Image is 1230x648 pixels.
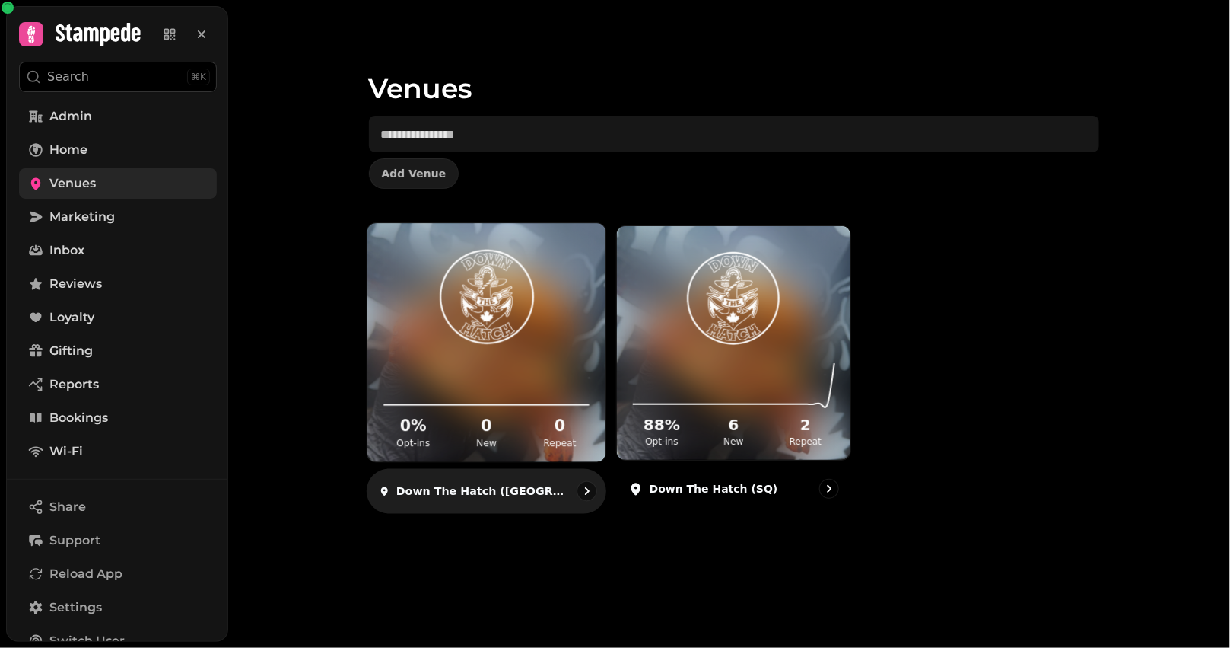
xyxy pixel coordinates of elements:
[49,375,99,394] span: Reports
[19,559,217,589] button: Reload App
[19,369,217,400] a: Reports
[19,269,217,299] a: Reviews
[380,437,447,449] p: Opt-ins
[629,414,694,436] h2: 88 %
[526,437,593,449] p: Repeat
[616,225,851,511] a: Down the Hatch (SQ)Down the Hatch (SQ)88%Opt-ins6New2RepeatDown the Hatch (SQ)
[49,308,94,327] span: Loyalty
[397,247,576,347] img: Down The Hatch (Edinburgh)
[396,484,567,499] p: Down The Hatch ([GEOGRAPHIC_DATA])
[646,250,821,347] img: Down the Hatch (SQ)
[19,168,217,199] a: Venues
[49,275,102,293] span: Reviews
[49,498,86,516] span: Share
[382,168,447,179] span: Add Venue
[701,414,766,436] h2: 6
[19,62,217,92] button: Search⌘K
[19,202,217,232] a: Marketing
[19,592,217,623] a: Settings
[49,442,83,461] span: Wi-Fi
[453,437,520,449] p: New
[19,101,217,132] a: Admin
[366,222,606,514] a: Down The Hatch (Edinburgh)Down The Hatch (Edinburgh)0%Opt-ins0New0RepeatDown The Hatch ([GEOGRAPH...
[19,336,217,366] a: Gifting
[369,158,459,189] button: Add Venue
[650,481,778,496] p: Down the Hatch (SQ)
[49,241,84,260] span: Inbox
[19,302,217,333] a: Loyalty
[49,565,122,583] span: Reload App
[19,525,217,556] button: Support
[49,342,93,360] span: Gifting
[47,68,89,86] p: Search
[19,235,217,266] a: Inbox
[49,599,102,617] span: Settings
[773,414,838,436] h2: 2
[453,416,520,438] h2: 0
[19,135,217,165] a: Home
[19,436,217,467] a: Wi-Fi
[579,484,594,499] svg: go to
[49,409,108,427] span: Bookings
[822,481,837,496] svg: go to
[19,492,217,522] button: Share
[49,531,100,550] span: Support
[187,69,210,85] div: ⌘K
[49,107,92,126] span: Admin
[629,436,694,448] p: Opt-ins
[369,37,1099,104] h1: Venues
[526,416,593,438] h2: 0
[49,141,87,159] span: Home
[380,416,447,438] h2: 0 %
[19,403,217,433] a: Bookings
[49,174,96,193] span: Venues
[49,208,115,226] span: Marketing
[701,436,766,448] p: New
[773,436,838,448] p: Repeat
